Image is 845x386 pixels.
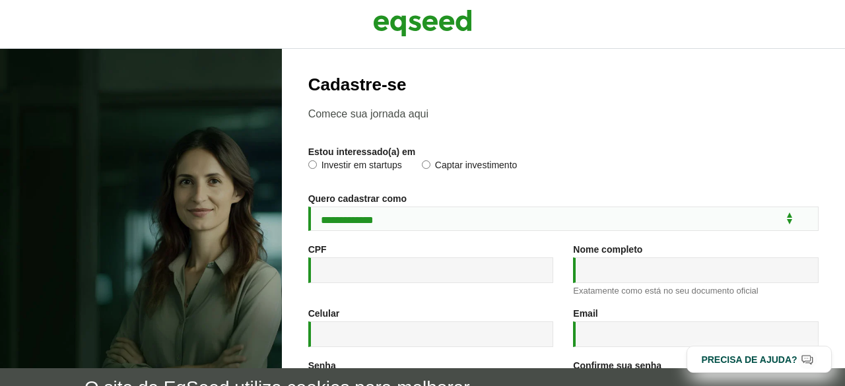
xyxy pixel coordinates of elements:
label: Investir em startups [308,160,402,174]
label: Celular [308,309,339,318]
input: Investir em startups [308,160,317,169]
p: Comece sua jornada aqui [308,108,819,120]
label: Confirme sua senha [573,361,661,370]
label: Captar investimento [422,160,518,174]
img: EqSeed Logo [373,7,472,40]
label: Quero cadastrar como [308,194,407,203]
input: Captar investimento [422,160,430,169]
div: Exatamente como está no seu documento oficial [573,286,819,295]
label: Senha [308,361,336,370]
h2: Cadastre-se [308,75,819,94]
label: Nome completo [573,245,642,254]
label: Email [573,309,597,318]
label: Estou interessado(a) em [308,147,416,156]
label: CPF [308,245,327,254]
